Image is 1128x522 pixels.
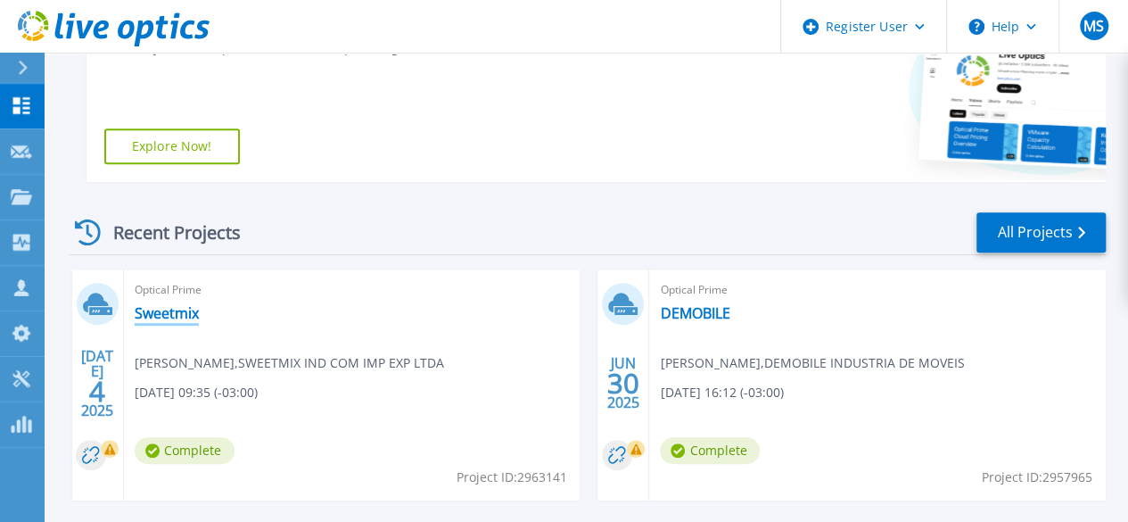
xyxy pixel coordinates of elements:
span: [DATE] 16:12 (-03:00) [660,383,783,402]
a: Explore Now! [104,128,240,164]
a: All Projects [976,212,1106,253]
span: Complete [135,437,235,464]
span: Complete [660,437,760,464]
span: Optical Prime [135,280,570,300]
div: [DATE] 2025 [80,351,114,416]
span: MS [1083,19,1104,33]
span: Optical Prime [660,280,1095,300]
span: [DATE] 09:35 (-03:00) [135,383,258,402]
span: Project ID: 2963141 [456,468,566,487]
span: [PERSON_NAME] , DEMOBILE INDUSTRIA DE MOVEIS [660,353,964,373]
a: Sweetmix [135,304,199,322]
span: Project ID: 2957965 [982,468,1092,487]
span: 30 [607,376,639,391]
div: Recent Projects [69,211,265,254]
span: [PERSON_NAME] , SWEETMIX IND COM IMP EXP LTDA [135,353,444,373]
div: JUN 2025 [606,351,640,416]
a: DEMOBILE [660,304,729,322]
span: 4 [89,384,105,399]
